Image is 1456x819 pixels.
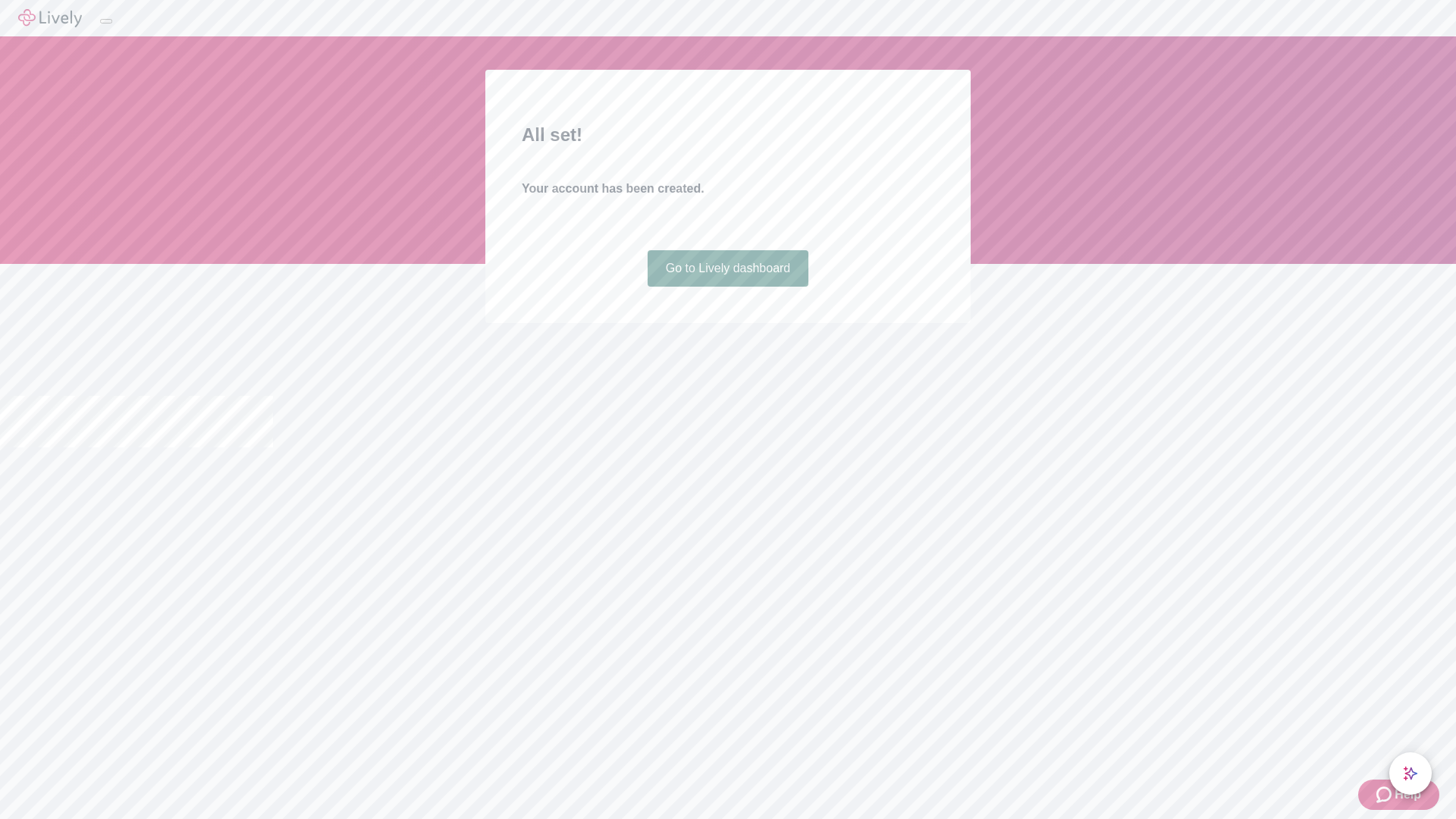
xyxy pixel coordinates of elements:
[648,250,809,287] a: Go to Lively dashboard
[1358,780,1439,810] button: Zendesk support iconHelp
[18,9,82,27] img: Lively
[1376,786,1395,804] svg: Zendesk support icon
[100,19,112,24] button: Log out
[1403,766,1418,781] svg: Lively AI Assistant
[1395,786,1421,804] span: Help
[522,121,934,149] h2: All set!
[522,180,934,198] h4: Your account has been created.
[1389,752,1432,795] button: chat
